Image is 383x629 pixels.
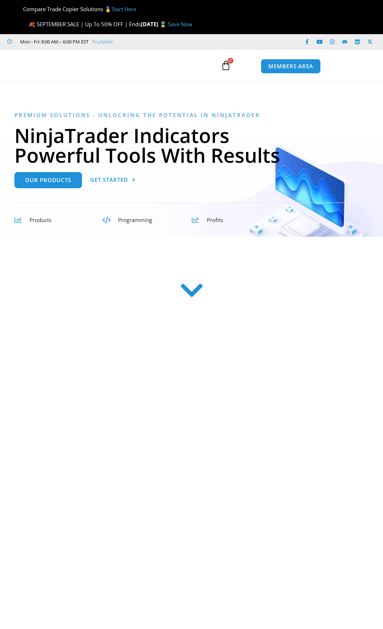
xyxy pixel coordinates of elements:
img: LogoAI | Affordable Indicators – NinjaTrader [50,52,127,78]
span: MEMBERS AREA [268,64,313,69]
h1: NinjaTrader Indicators Powerful Tools With Results [14,125,369,165]
img: 🏆 [17,6,23,12]
a: Save Now [168,20,192,28]
strong: [DATE] ⌛ [141,20,168,28]
a: Our Products [14,172,82,188]
span: 🍂 SEPTEMBER SALE | Up To 50% OFF | Ends [28,20,141,28]
span: Products [29,216,51,223]
span: Mon - Fri: 8:00 AM – 6:00 PM EST [18,37,88,46]
span: Our Products [25,177,71,183]
span: Get Started [90,177,128,182]
a: Get Started [90,172,136,188]
a: 0 [210,55,242,76]
span: Profits [207,216,223,223]
span: Programming [118,216,152,223]
a: MEMBERS AREA [261,59,321,74]
a: Trustpilot [92,37,113,46]
span: 0 [228,58,233,64]
span: Compare Trade Copier Solutions 🥇 [17,5,136,13]
h6: Premium Solutions - Unlocking the Potential in NinjaTrader [14,112,369,119]
a: Start Here [111,5,136,13]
